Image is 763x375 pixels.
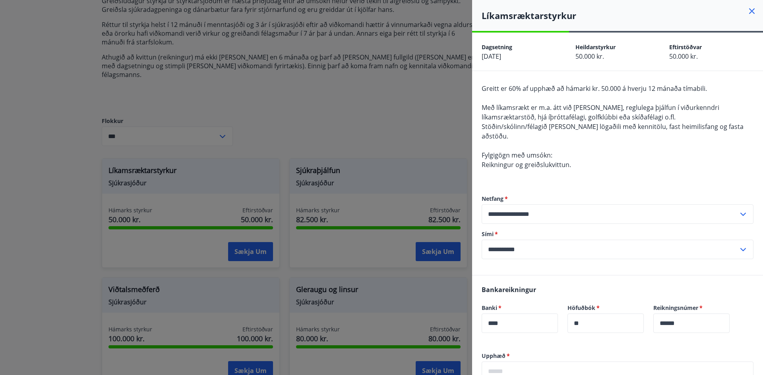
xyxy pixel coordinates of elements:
[669,43,702,51] span: Eftirstöðvar
[482,52,501,61] span: [DATE]
[482,285,536,294] span: Bankareikningur
[482,122,744,140] span: Stöðin/skólinn/félagið [PERSON_NAME] lögaðili með kennitölu, fast heimilisfang og fasta aðstöðu.
[482,43,512,51] span: Dagsetning
[482,160,571,169] span: Reikningur og greiðslukvittun.
[482,151,552,160] span: Fylgigögn með umsókn:
[482,195,753,203] label: Netfang
[482,230,753,238] label: Sími
[482,352,753,360] label: Upphæð
[575,52,604,61] span: 50.000 kr.
[482,304,558,312] label: Banki
[653,304,730,312] label: Reikningsnúmer
[567,304,644,312] label: Höfuðbók
[575,43,616,51] span: Heildarstyrkur
[482,10,763,21] h4: Líkamsræktarstyrkur
[482,103,719,121] span: Með líkamsrækt er m.a. átt við [PERSON_NAME], reglulega þjálfun í viðurkenndri líkamsræktarstöð, ...
[669,52,698,61] span: 50.000 kr.
[482,84,707,93] span: Greitt er 60% af upphæð að hámarki kr. 50.000 á hverju 12 mánaða tímabili.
